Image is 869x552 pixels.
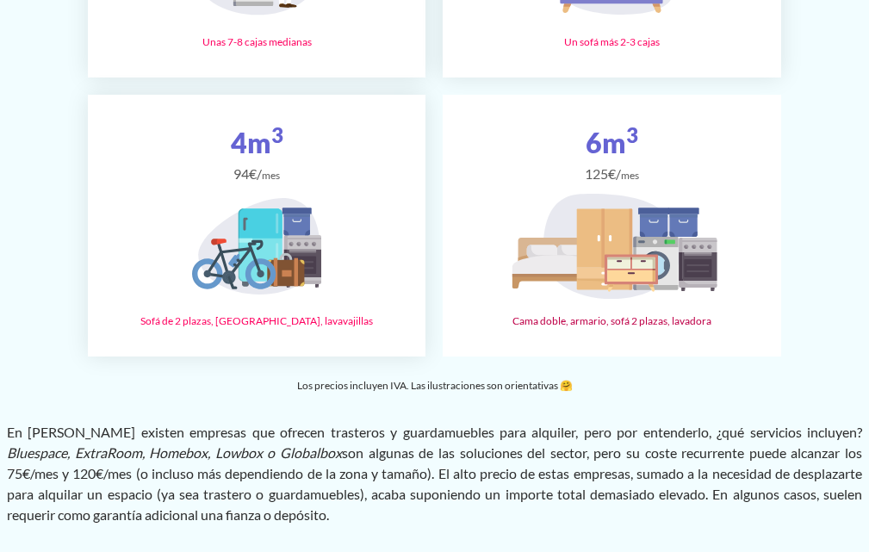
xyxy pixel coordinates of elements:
[262,169,280,182] small: mes
[456,313,767,329] div: Cama doble, armario, sofá 2 plazas, lavadora
[456,164,767,184] span: 125€/
[7,444,342,461] em: Bluespace, ExtraRoom, Homebox, Lowbox o Globalbox
[7,422,862,525] p: En [PERSON_NAME] existen empresas que ofrecen trasteros y guardamuebles para alquiler, pero por e...
[456,34,767,50] div: Un sofá más 2-3 cajas
[102,122,412,184] div: 4m
[102,164,412,184] span: 94€/
[297,379,573,392] small: Los precios incluyen IVA. Las ilustraciones son orientativas 🤗
[559,332,869,552] iframe: Chat Widget
[102,313,412,329] div: Sofá de 2 plazas, [GEOGRAPHIC_DATA], lavavajillas
[621,169,639,182] small: mes
[456,122,767,184] div: 6m
[102,34,412,50] div: Unas 7-8 cajas medianas
[271,122,283,147] sup: 3
[626,122,638,147] sup: 3
[559,332,869,552] div: Widget de chat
